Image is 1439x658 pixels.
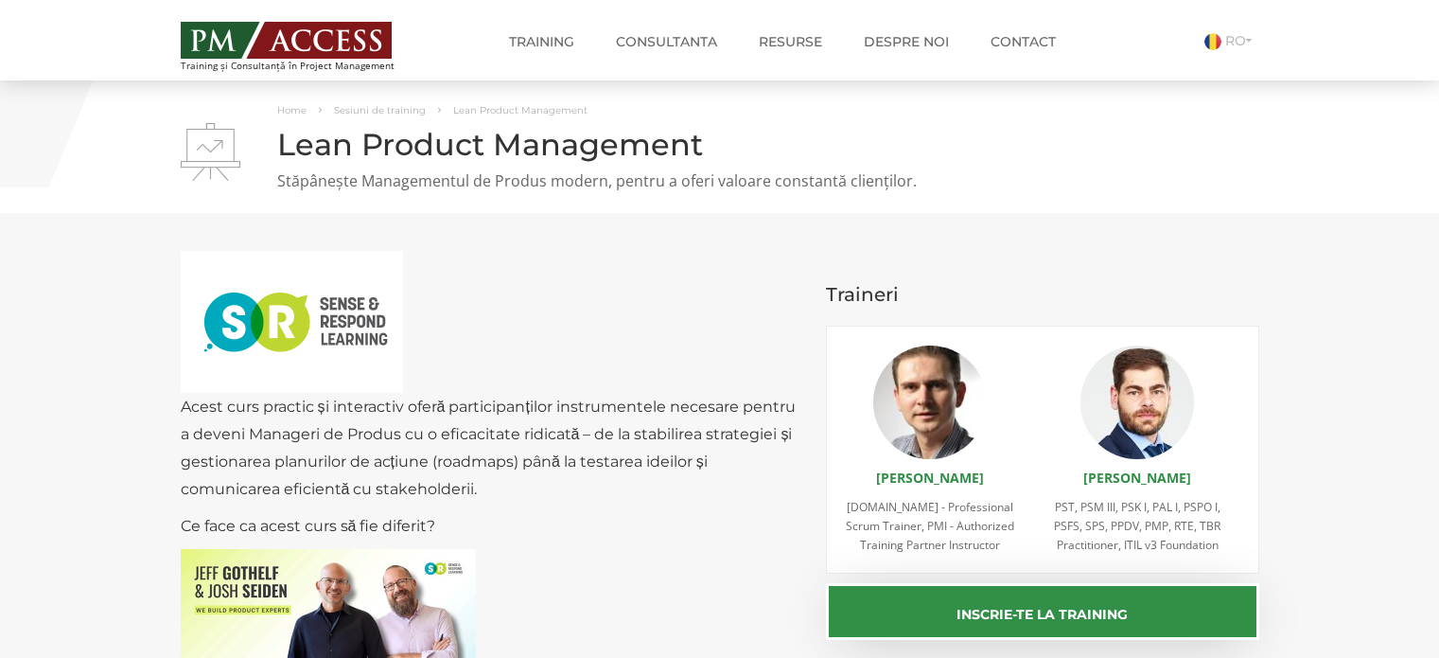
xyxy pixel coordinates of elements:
a: Sesiuni de training [334,104,426,116]
img: PM ACCESS - Echipa traineri si consultanti certificati PMP: Narciss Popescu, Mihai Olaru, Monica ... [181,22,392,59]
img: Lean Product Management [181,123,240,181]
a: [PERSON_NAME] [1083,469,1191,487]
a: Despre noi [850,23,963,61]
h3: Traineri [826,284,1259,305]
a: Home [277,104,307,116]
p: Ce face ca acest curs să fie diferit? [181,512,798,540]
span: [DOMAIN_NAME] - Professional Scrum Trainer, PMI - Authorized Training Partner Instructor [846,499,1014,553]
span: Lean Product Management [453,104,588,116]
span: Training și Consultanță în Project Management [181,61,430,71]
button: Inscrie-te la training [826,583,1259,640]
a: [PERSON_NAME] [876,469,984,487]
img: Florin Manolescu [1080,346,1194,459]
a: Resurse [745,23,836,61]
p: Stăpânește Managementul de Produs modern, pentru a oferi valoare constantă clienților. [181,170,1259,192]
span: PST, PSM III, PSK I, PAL I, PSPO I, PSFS, SPS, PPDV, PMP, RTE, TBR Practitioner, ITIL v3 Foundation [1054,499,1220,553]
a: Training și Consultanță în Project Management [181,16,430,71]
img: Mihai Olaru [873,346,987,459]
a: Training [495,23,588,61]
img: Romana [1204,33,1221,50]
p: Acest curs practic și interactiv oferă participanților instrumentele necesare pentru a deveni Man... [181,251,798,503]
a: Consultanta [602,23,731,61]
a: RO [1204,32,1259,49]
h1: Lean Product Management [181,128,1259,161]
a: Contact [976,23,1070,61]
